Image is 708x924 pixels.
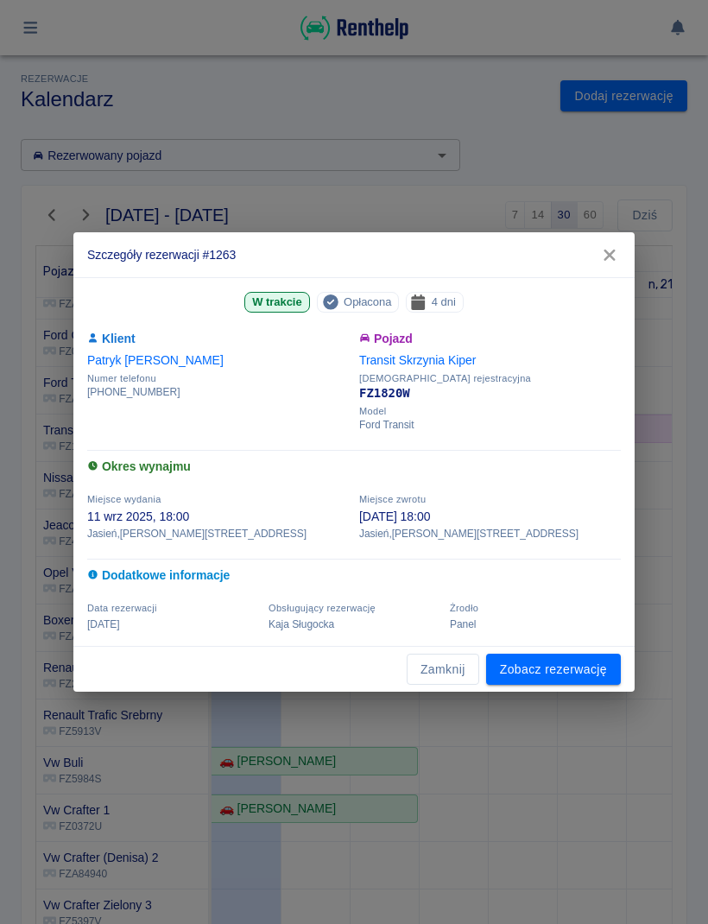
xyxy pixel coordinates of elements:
span: Numer telefonu [87,373,349,384]
span: 4 dni [425,293,463,311]
p: Jasień , [PERSON_NAME][STREET_ADDRESS] [359,526,621,541]
p: Jasień , [PERSON_NAME][STREET_ADDRESS] [87,526,349,541]
a: Transit Skrzynia Kiper [359,353,476,367]
span: Żrodło [450,603,478,613]
h6: Klient [87,330,349,348]
p: Kaja Sługocka [269,617,439,632]
p: 11 wrz 2025, 18:00 [87,508,349,526]
h2: Szczegóły rezerwacji #1263 [73,232,635,277]
h6: Okres wynajmu [87,458,621,476]
a: Zobacz rezerwację [486,654,621,686]
a: Patryk [PERSON_NAME] [87,353,224,367]
h6: Pojazd [359,330,621,348]
span: W trakcie [245,293,308,311]
span: [DEMOGRAPHIC_DATA] rejestracyjna [359,373,621,384]
p: Ford Transit [359,417,621,433]
button: Zamknij [407,654,479,686]
p: [DATE] 18:00 [359,508,621,526]
p: [PHONE_NUMBER] [87,384,349,400]
p: FZ1820W [359,384,621,402]
span: Model [359,406,621,417]
h6: Dodatkowe informacje [87,566,621,585]
p: [DATE] [87,617,258,632]
p: Panel [450,617,621,632]
span: Obsługujący rezerwację [269,603,376,613]
span: Miejsce zwrotu [359,494,426,504]
span: Miejsce wydania [87,494,161,504]
span: Opłacona [337,293,398,311]
span: Data rezerwacji [87,603,157,613]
